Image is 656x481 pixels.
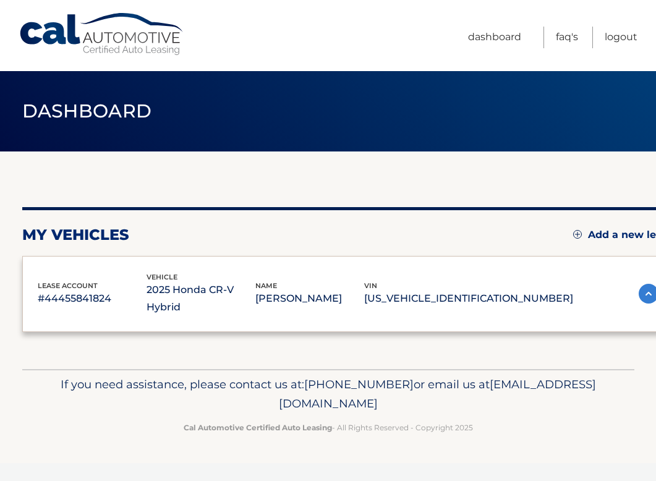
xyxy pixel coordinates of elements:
[605,27,637,48] a: Logout
[255,281,277,290] span: name
[255,290,364,307] p: [PERSON_NAME]
[22,100,152,122] span: Dashboard
[468,27,521,48] a: Dashboard
[364,281,377,290] span: vin
[38,290,147,307] p: #44455841824
[147,273,177,281] span: vehicle
[38,281,98,290] span: lease account
[19,12,185,56] a: Cal Automotive
[22,226,129,244] h2: my vehicles
[41,375,616,414] p: If you need assistance, please contact us at: or email us at
[41,421,616,434] p: - All Rights Reserved - Copyright 2025
[184,423,332,432] strong: Cal Automotive Certified Auto Leasing
[364,290,573,307] p: [US_VEHICLE_IDENTIFICATION_NUMBER]
[304,377,414,391] span: [PHONE_NUMBER]
[573,230,582,239] img: add.svg
[556,27,578,48] a: FAQ's
[147,281,255,316] p: 2025 Honda CR-V Hybrid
